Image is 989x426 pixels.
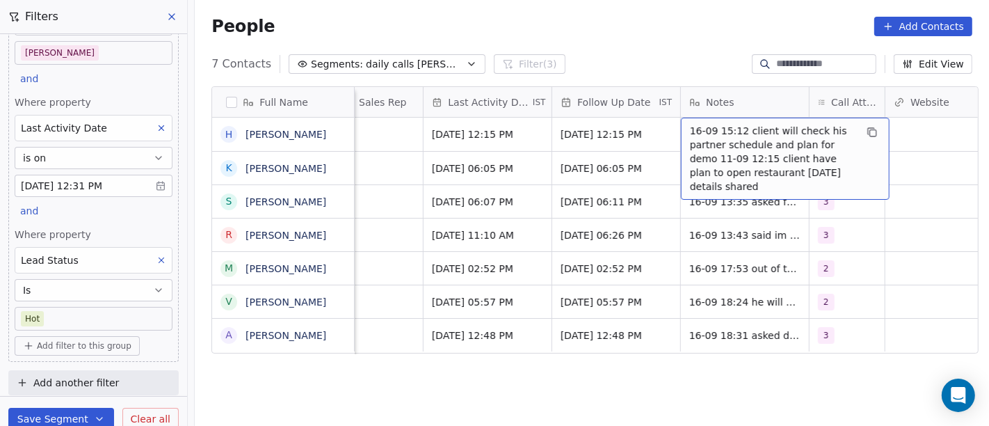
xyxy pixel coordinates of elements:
span: Full Name [259,95,308,109]
span: 3 [818,227,835,244]
span: [DATE] 06:26 PM [561,228,672,242]
span: [DATE] 02:52 PM [432,262,543,276]
a: [PERSON_NAME] [246,230,326,241]
a: [PERSON_NAME] [246,263,326,274]
span: [DATE] 05:57 PM [561,295,672,309]
span: 16-09 13:35 asked for call back [PHONE_NUMBER] 15:19 client still busy he will take demo after [P... [689,195,801,209]
span: Last Activity Date [448,95,530,109]
span: 2 [818,260,835,277]
span: 7 Contacts [211,56,271,72]
span: [DATE] 12:15 PM [561,127,672,141]
span: daily calls [PERSON_NAME] [366,57,463,72]
span: 2 [818,294,835,310]
div: H [225,127,233,142]
span: 3 [818,194,835,210]
a: [PERSON_NAME] [246,297,326,308]
span: Follow Up Date [577,95,650,109]
span: [DATE] 06:11 PM [561,195,672,209]
div: Notes [681,87,809,117]
span: Notes [706,95,734,109]
div: Sales Rep [334,87,423,117]
span: IST [659,97,673,108]
span: [DATE] 12:15 PM [432,127,543,141]
span: IST [533,97,546,108]
span: [DATE] 12:48 PM [432,329,543,342]
span: 16-09 18:24 he will check time with his partner and plan for demo 25-07 17:58 client have 3 bar a... [689,295,801,309]
div: M [225,261,233,276]
span: [DATE] 05:57 PM [432,295,543,309]
div: S [226,194,232,209]
span: [DATE] 06:05 PM [432,161,543,175]
span: [DATE] 11:10 AM [432,228,543,242]
button: Edit View [894,54,972,74]
div: V [226,294,233,309]
span: Website [910,95,949,109]
a: [PERSON_NAME] [246,196,326,207]
span: 16-09 15:12 client will check his partner schedule and plan for demo 11-09 12:15 client have plan... [690,124,855,194]
span: 16-09 18:31 asked details again and plan for demo 30-07 10:46 client will check his schedule and ... [689,329,801,342]
a: [PERSON_NAME] [246,330,326,341]
span: 16-09 17:53 out of town asked call back [DATE] for demo 06-08 14:51 client have restaurant said i... [689,262,801,276]
button: Filter(3) [494,54,565,74]
span: [DATE] 06:07 PM [432,195,543,209]
a: [PERSON_NAME] [246,163,326,174]
div: A [226,328,233,342]
span: [DATE] 06:05 PM [561,161,672,175]
span: 16-09 13:43 said im busy for 8-10 days 10-09 18:25 client said im busy for 2-3 days will plan dem... [689,228,801,242]
button: Add Contacts [874,17,972,36]
span: Call Attempts [831,95,876,109]
span: People [211,16,275,37]
div: Open Intercom Messenger [942,379,975,412]
div: R [225,228,232,242]
span: Segments: [311,57,363,72]
span: 3 [818,327,835,344]
span: [DATE] 02:52 PM [561,262,672,276]
div: Last Activity DateIST [424,87,552,117]
span: [DATE] 12:48 PM [561,329,672,342]
div: Full Name [212,87,354,117]
div: K [226,161,232,175]
span: Sales Rep [359,95,406,109]
div: Follow Up DateIST [552,87,680,117]
a: [PERSON_NAME] [246,129,326,140]
div: Call Attempts [810,87,885,117]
